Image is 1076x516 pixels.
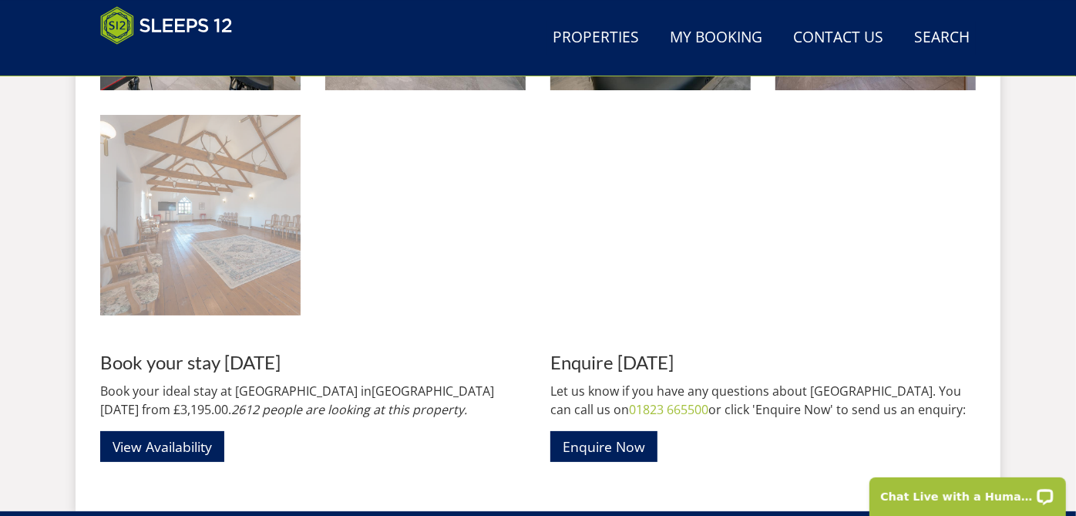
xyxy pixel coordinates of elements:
a: [GEOGRAPHIC_DATA] [372,383,494,400]
a: Properties [546,21,645,56]
iframe: LiveChat chat widget [859,467,1076,516]
img: Cowslip Manor - The Gathering Hall can be used for celebrations, dining and as a studio for well ... [100,115,301,315]
i: 2612 people are looking at this property. [231,401,467,418]
iframe: Customer reviews powered by Trustpilot [92,54,254,67]
p: Let us know if you have any questions about [GEOGRAPHIC_DATA]. You can call us on or click 'Enqui... [550,382,976,419]
a: Enquire Now [550,431,657,461]
h3: Enquire [DATE] [550,352,976,373]
a: 01823 665500 [629,401,708,418]
a: My Booking [664,21,768,56]
a: View Availability [100,431,224,461]
a: Contact Us [787,21,889,56]
p: Book your ideal stay at [GEOGRAPHIC_DATA] in [DATE] from £3,195.00. [100,382,526,419]
h3: Book your stay [DATE] [100,352,526,373]
img: Sleeps 12 [100,6,233,45]
a: Search [908,21,976,56]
